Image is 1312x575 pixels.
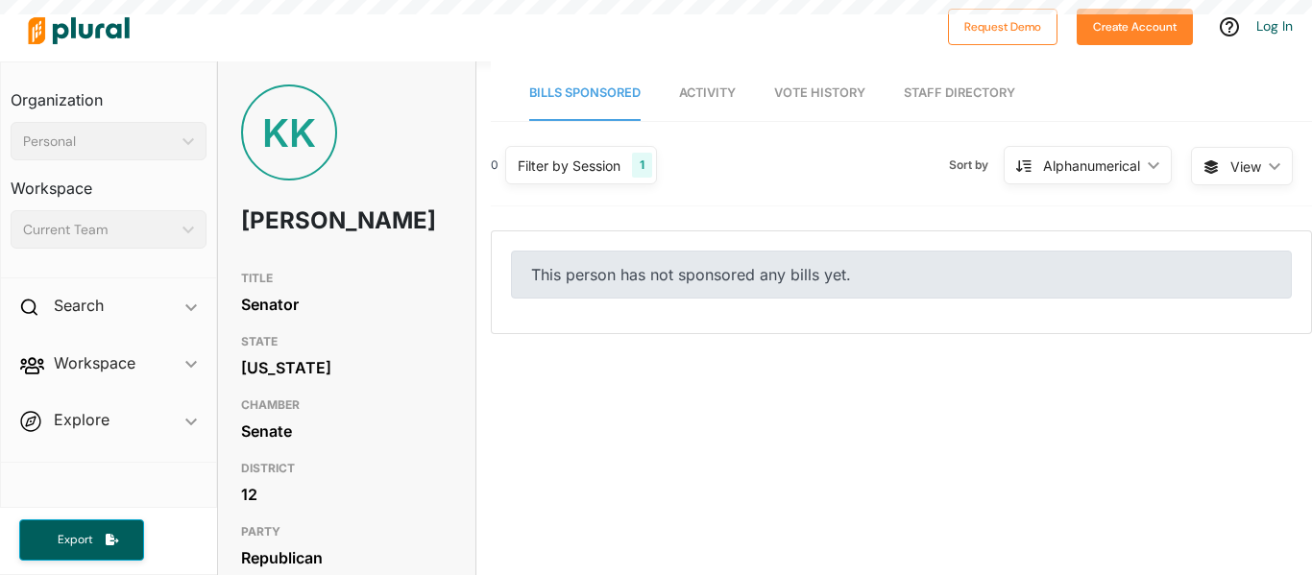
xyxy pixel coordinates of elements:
[241,394,452,417] h3: CHAMBER
[904,66,1015,121] a: Staff Directory
[632,153,652,178] div: 1
[511,251,1292,299] div: This person has not sponsored any bills yet.
[23,132,175,152] div: Personal
[679,85,736,100] span: Activity
[949,156,1004,174] span: Sort by
[241,330,452,353] h3: STATE
[11,160,207,203] h3: Workspace
[1043,156,1140,176] div: Alphanumerical
[518,156,620,176] div: Filter by Session
[491,156,498,174] div: 0
[1077,9,1193,45] button: Create Account
[1230,156,1261,177] span: View
[241,520,452,543] h3: PARTY
[948,15,1057,36] a: Request Demo
[241,480,452,509] div: 12
[1077,15,1193,36] a: Create Account
[11,72,207,114] h3: Organization
[774,85,865,100] span: Vote History
[241,267,452,290] h3: TITLE
[241,353,452,382] div: [US_STATE]
[774,66,865,121] a: Vote History
[241,417,452,445] div: Senate
[241,192,368,250] h1: [PERSON_NAME]
[241,457,452,480] h3: DISTRICT
[241,543,452,572] div: Republican
[529,66,641,121] a: Bills Sponsored
[679,66,736,121] a: Activity
[1256,17,1293,35] a: Log In
[529,85,641,100] span: Bills Sponsored
[44,532,106,548] span: Export
[241,290,452,319] div: Senator
[241,84,337,180] div: KK
[23,220,175,240] div: Current Team
[54,295,104,316] h2: Search
[19,519,144,561] button: Export
[948,9,1057,45] button: Request Demo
